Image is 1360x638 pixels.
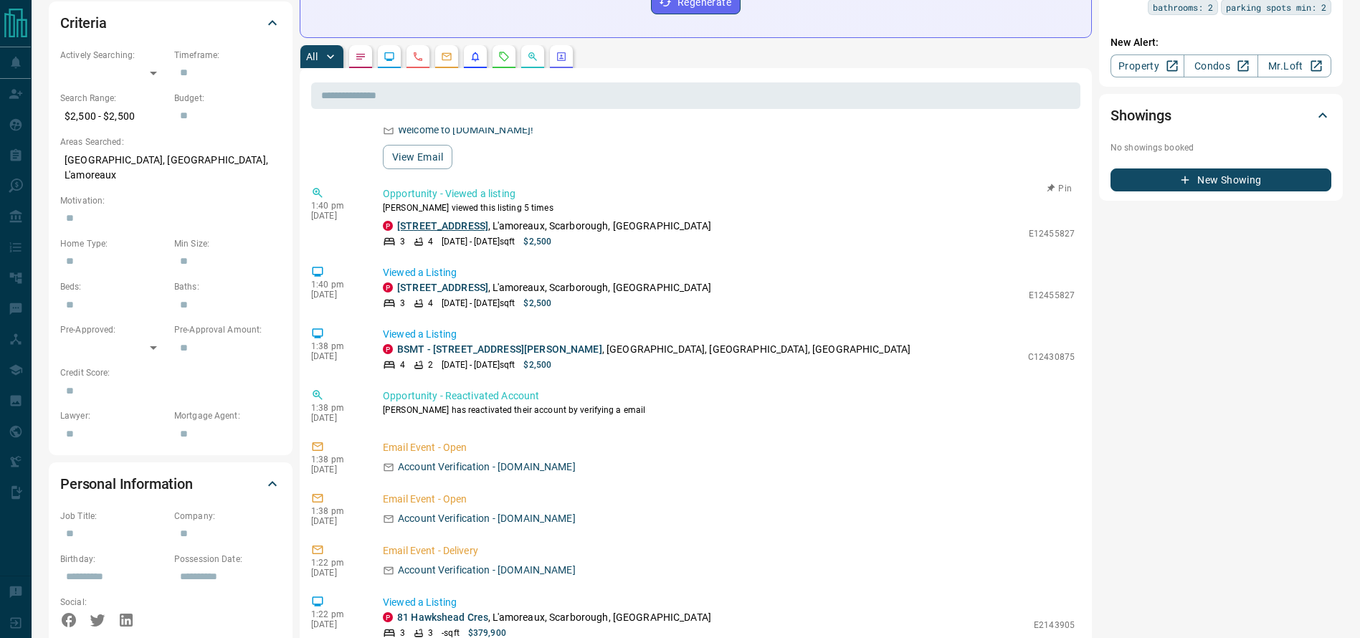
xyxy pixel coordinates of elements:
p: 1:22 pm [311,558,361,568]
h2: Personal Information [60,472,193,495]
p: [DATE] - [DATE] sqft [442,235,515,248]
p: Email Event - Open [383,492,1075,507]
p: Possession Date: [174,553,281,566]
p: $2,500 [523,297,551,310]
button: View Email [383,145,452,169]
p: $2,500 [523,235,551,248]
p: Motivation: [60,194,281,207]
div: property.ca [383,612,393,622]
p: Birthday: [60,553,167,566]
p: Viewed a Listing [383,327,1075,342]
p: Account Verification - [DOMAIN_NAME] [398,460,576,475]
p: Job Title: [60,510,167,523]
p: Mortgage Agent: [174,409,281,422]
p: [DATE] - [DATE] sqft [442,358,515,371]
p: 1:40 pm [311,280,361,290]
p: Opportunity - Reactivated Account [383,389,1075,404]
p: 1:38 pm [311,341,361,351]
p: [GEOGRAPHIC_DATA], [GEOGRAPHIC_DATA], L'amoreaux [60,148,281,187]
p: , L'amoreaux, Scarborough, [GEOGRAPHIC_DATA] [397,219,711,234]
p: 3 [400,235,405,248]
p: 1:38 pm [311,454,361,465]
a: 81 Hawkshead Cres [397,611,488,623]
p: Social: [60,596,167,609]
p: E12455827 [1029,227,1075,240]
button: Pin [1039,182,1080,195]
a: BSMT - [STREET_ADDRESS][PERSON_NAME] [397,343,602,355]
p: Viewed a Listing [383,265,1075,280]
h2: Showings [1111,104,1171,127]
p: Email Event - Delivery [383,543,1075,558]
a: Condos [1184,54,1257,77]
p: , L'amoreaux, Scarborough, [GEOGRAPHIC_DATA] [397,280,711,295]
svg: Opportunities [527,51,538,62]
div: Personal Information [60,467,281,501]
p: , L'amoreaux, Scarborough, [GEOGRAPHIC_DATA] [397,610,711,625]
p: [DATE] [311,211,361,221]
p: [DATE] [311,568,361,578]
p: , [GEOGRAPHIC_DATA], [GEOGRAPHIC_DATA], [GEOGRAPHIC_DATA] [397,342,910,357]
p: Credit Score: [60,366,281,379]
p: 4 [400,358,405,371]
p: Opportunity - Viewed a listing [383,186,1075,201]
p: Account Verification - [DOMAIN_NAME] [398,563,576,578]
p: [DATE] [311,290,361,300]
p: Email Event - Open [383,440,1075,455]
p: 2 [428,358,433,371]
svg: Calls [412,51,424,62]
p: [PERSON_NAME] viewed this listing 5 times [383,201,1075,214]
p: [PERSON_NAME] has reactivated their account by verifying a email [383,404,1075,416]
p: E2143905 [1034,619,1075,632]
p: $2,500 [523,358,551,371]
p: Welcome to [DOMAIN_NAME]! [398,123,533,138]
div: Showings [1111,98,1331,133]
p: Pre-Approval Amount: [174,323,281,336]
p: Timeframe: [174,49,281,62]
p: Home Type: [60,237,167,250]
p: Actively Searching: [60,49,167,62]
p: [DATE] - [DATE] sqft [442,297,515,310]
p: Viewed a Listing [383,595,1075,610]
p: Baths: [174,280,281,293]
p: Lawyer: [60,409,167,422]
h2: Criteria [60,11,107,34]
p: 1:38 pm [311,403,361,413]
p: No showings booked [1111,141,1331,154]
svg: Requests [498,51,510,62]
p: [DATE] [311,516,361,526]
p: 1:40 pm [311,201,361,211]
p: 4 [428,235,433,248]
p: 3 [400,297,405,310]
div: Criteria [60,6,281,40]
a: Mr.Loft [1257,54,1331,77]
p: 1:22 pm [311,609,361,619]
p: $2,500 - $2,500 [60,105,167,128]
svg: Notes [355,51,366,62]
p: [DATE] [311,465,361,475]
svg: Agent Actions [556,51,567,62]
button: New Showing [1111,168,1331,191]
div: property.ca [383,344,393,354]
p: 1:38 pm [311,506,361,516]
svg: Lead Browsing Activity [384,51,395,62]
p: Company: [174,510,281,523]
p: Min Size: [174,237,281,250]
p: 4 [428,297,433,310]
p: [DATE] [311,619,361,629]
p: [DATE] [311,351,361,361]
div: property.ca [383,282,393,292]
p: Beds: [60,280,167,293]
a: [STREET_ADDRESS] [397,220,488,232]
p: [DATE] [311,413,361,423]
p: Pre-Approved: [60,323,167,336]
svg: Emails [441,51,452,62]
a: Property [1111,54,1184,77]
p: Search Range: [60,92,167,105]
svg: Listing Alerts [470,51,481,62]
p: Areas Searched: [60,135,281,148]
p: New Alert: [1111,35,1331,50]
a: [STREET_ADDRESS] [397,282,488,293]
p: C12430875 [1028,351,1075,363]
div: property.ca [383,221,393,231]
p: Budget: [174,92,281,105]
